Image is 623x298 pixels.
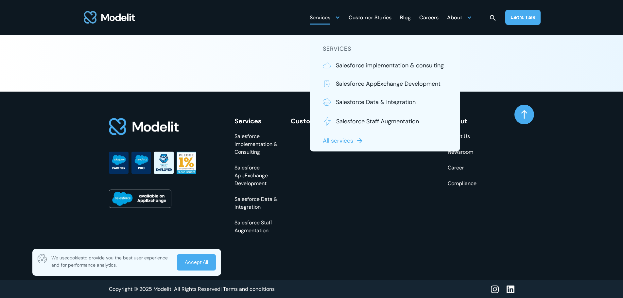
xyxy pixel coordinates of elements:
[310,11,340,24] div: Services
[323,79,447,88] a: Salesforce AppExchange Development
[323,136,353,145] p: All services
[448,117,476,125] div: About
[336,98,416,106] p: Salesforce Data & Integration
[511,14,535,21] div: Let’s Talk
[310,35,460,151] nav: Services
[291,117,347,125] a: Customer Stories
[323,61,447,70] a: Salesforce implementation & consulting
[419,11,439,24] a: Careers
[177,254,216,271] a: Accept All
[310,12,330,25] div: Services
[356,137,364,145] img: arrow
[505,10,541,25] a: Let’s Talk
[507,285,514,293] img: linkedin icon
[419,12,439,25] div: Careers
[448,180,476,187] a: Compliance
[174,286,220,292] span: All Rights Reserved
[349,12,391,25] div: Customer Stories
[234,164,278,187] a: Salesforce AppExchange Development
[448,132,476,140] a: About Us
[223,286,275,293] a: Terms and conditions
[109,117,180,136] img: footer logo
[349,11,391,24] a: Customer Stories
[323,98,447,106] a: Salesforce Data & Integration
[336,79,441,88] p: Salesforce AppExchange Development
[336,61,444,70] p: Salesforce implementation & consulting
[83,7,136,27] img: modelit logo
[51,254,172,269] p: We use to provide you the best user experience and for performance analytics.
[448,164,476,172] a: Career
[447,11,472,24] div: About
[109,286,222,293] div: Copyright © 2025 Modelit
[67,255,83,261] span: cookies
[234,117,278,125] div: Services
[234,132,278,156] a: Salesforce Implementation & Consulting
[447,12,462,25] div: About
[323,44,447,53] h5: SERVICES
[171,286,173,292] span: |
[448,148,476,156] a: Newsroom
[336,117,419,126] p: Salesforce Staff Augmentation
[234,219,278,235] a: Salesforce Staff Augmentation
[491,285,499,293] img: instagram icon
[521,110,527,119] img: arrow up
[220,286,222,292] span: |
[323,136,365,145] a: All services
[83,7,136,27] a: home
[323,116,447,127] a: Salesforce Staff Augmentation
[400,11,411,24] a: Blog
[234,195,278,211] a: Salesforce Data & Integration
[400,12,411,25] div: Blog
